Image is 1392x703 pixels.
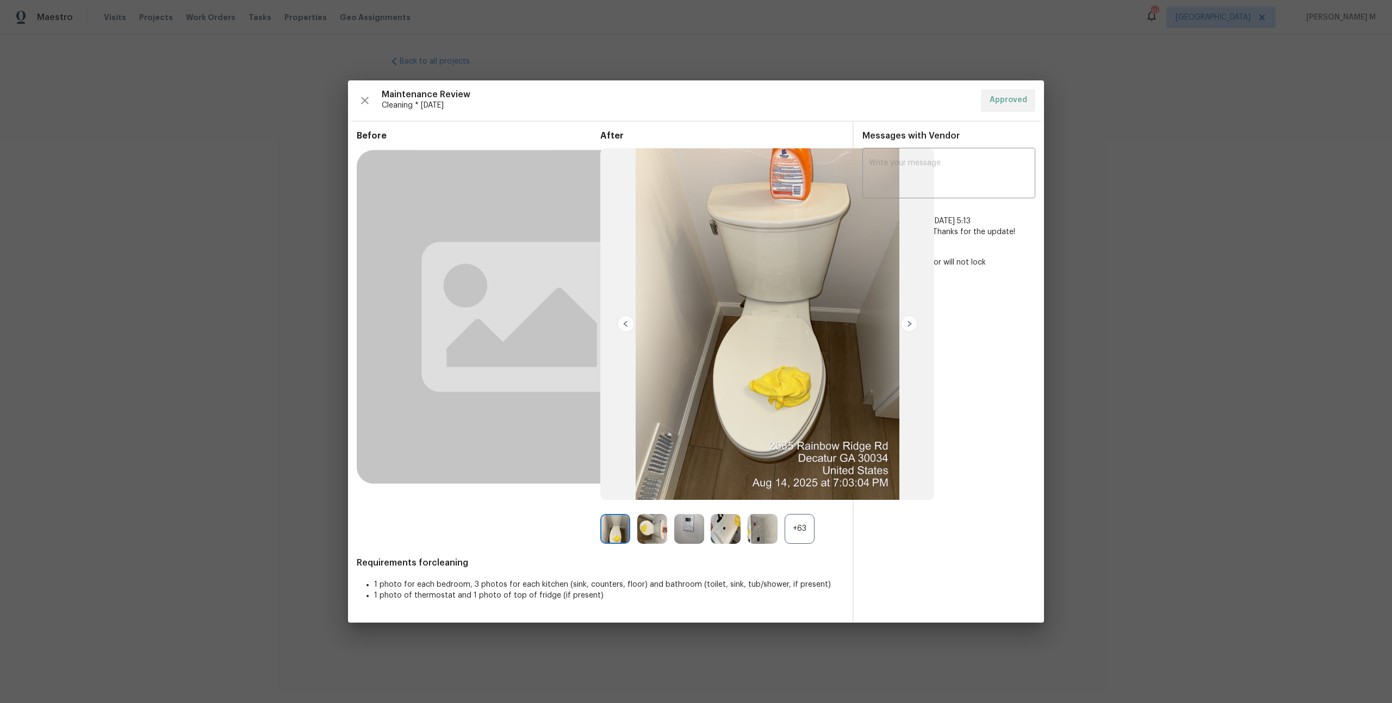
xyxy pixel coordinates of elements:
[862,131,960,140] span: Messages with Vendor
[382,100,972,111] span: Cleaning * [DATE]
[862,257,1035,268] span: The sliding glass door will not lock
[900,315,918,332] img: right-chevron-button-url
[382,89,972,100] span: Maintenance Review
[600,130,844,141] span: After
[374,579,844,590] li: 1 photo for each bedroom, 3 photos for each kitchen (sink, counters, floor) and bathroom (toilet,...
[785,514,815,544] div: +63
[862,227,1035,237] span: Hi [PERSON_NAME], Thanks for the update!
[374,590,844,601] li: 1 photo of thermostat and 1 photo of top of fridge (if present)
[932,217,971,225] span: [DATE] 5:13
[357,130,600,141] span: Before
[357,557,844,568] span: Requirements for cleaning
[617,315,635,332] img: left-chevron-button-url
